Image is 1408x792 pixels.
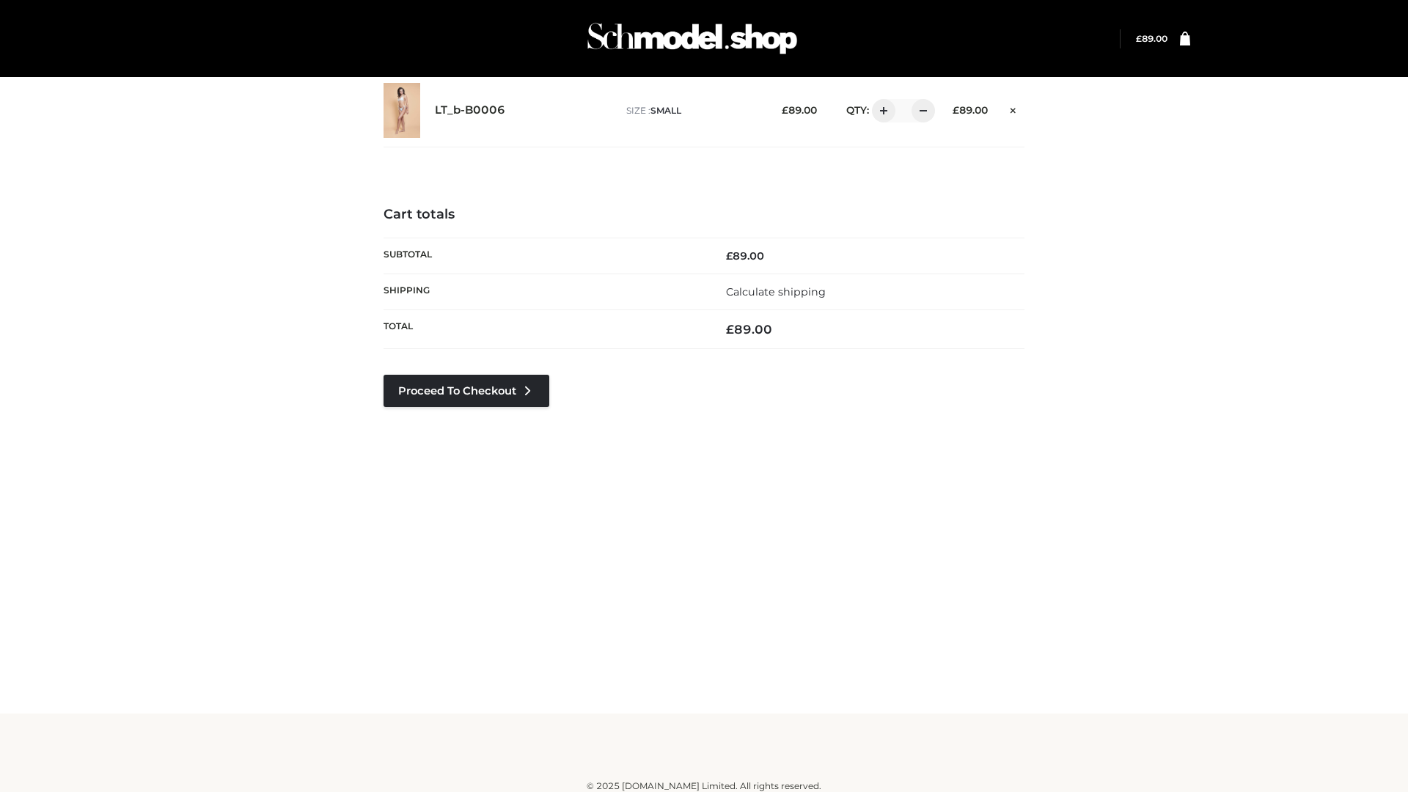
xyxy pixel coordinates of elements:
h4: Cart totals [384,207,1024,223]
a: Proceed to Checkout [384,375,549,407]
th: Total [384,310,704,349]
span: £ [953,104,959,116]
div: QTY: [832,99,930,122]
span: £ [726,322,734,337]
bdi: 89.00 [953,104,988,116]
img: Schmodel Admin 964 [582,10,802,67]
span: £ [1136,33,1142,44]
a: Calculate shipping [726,285,826,298]
a: Remove this item [1002,99,1024,118]
a: £89.00 [1136,33,1167,44]
bdi: 89.00 [782,104,817,116]
a: LT_b-B0006 [435,103,505,117]
span: £ [782,104,788,116]
span: SMALL [650,105,681,116]
span: £ [726,249,733,263]
th: Shipping [384,274,704,309]
bdi: 89.00 [726,322,772,337]
bdi: 89.00 [726,249,764,263]
p: size : [626,104,759,117]
th: Subtotal [384,238,704,274]
bdi: 89.00 [1136,33,1167,44]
